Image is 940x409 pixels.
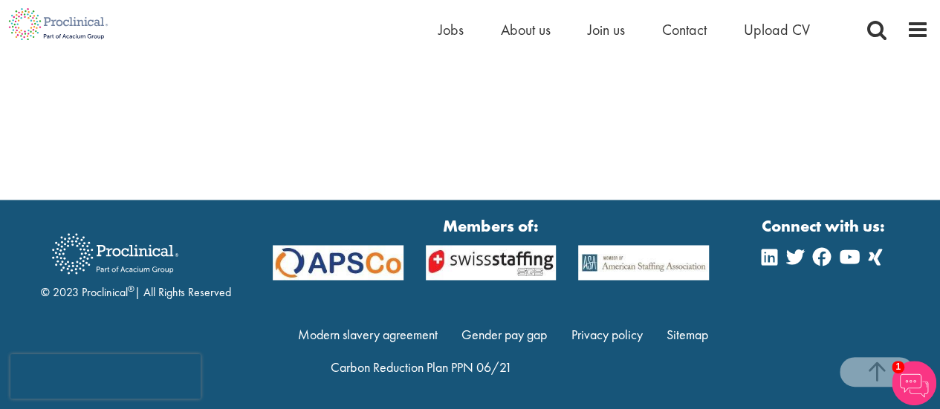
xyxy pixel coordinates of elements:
a: Contact [662,20,707,39]
img: APSCo [567,245,720,280]
a: Upload CV [744,20,810,39]
a: Sitemap [667,326,708,343]
img: Proclinical Recruitment [41,223,189,284]
div: © 2023 Proclinical | All Rights Reserved [41,222,231,301]
a: Modern slavery agreement [298,326,438,343]
iframe: reCAPTCHA [10,354,201,399]
sup: ® [128,283,134,295]
img: APSCo [415,245,568,280]
a: Privacy policy [571,326,643,343]
a: Carbon Reduction Plan PPN 06/21 [331,358,511,375]
a: Jobs [438,20,464,39]
a: About us [501,20,551,39]
a: Gender pay gap [461,326,547,343]
strong: Members of: [273,215,710,238]
a: Join us [588,20,625,39]
strong: Connect with us: [762,215,888,238]
span: 1 [892,361,904,373]
img: Chatbot [892,361,936,405]
img: APSCo [262,245,415,280]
